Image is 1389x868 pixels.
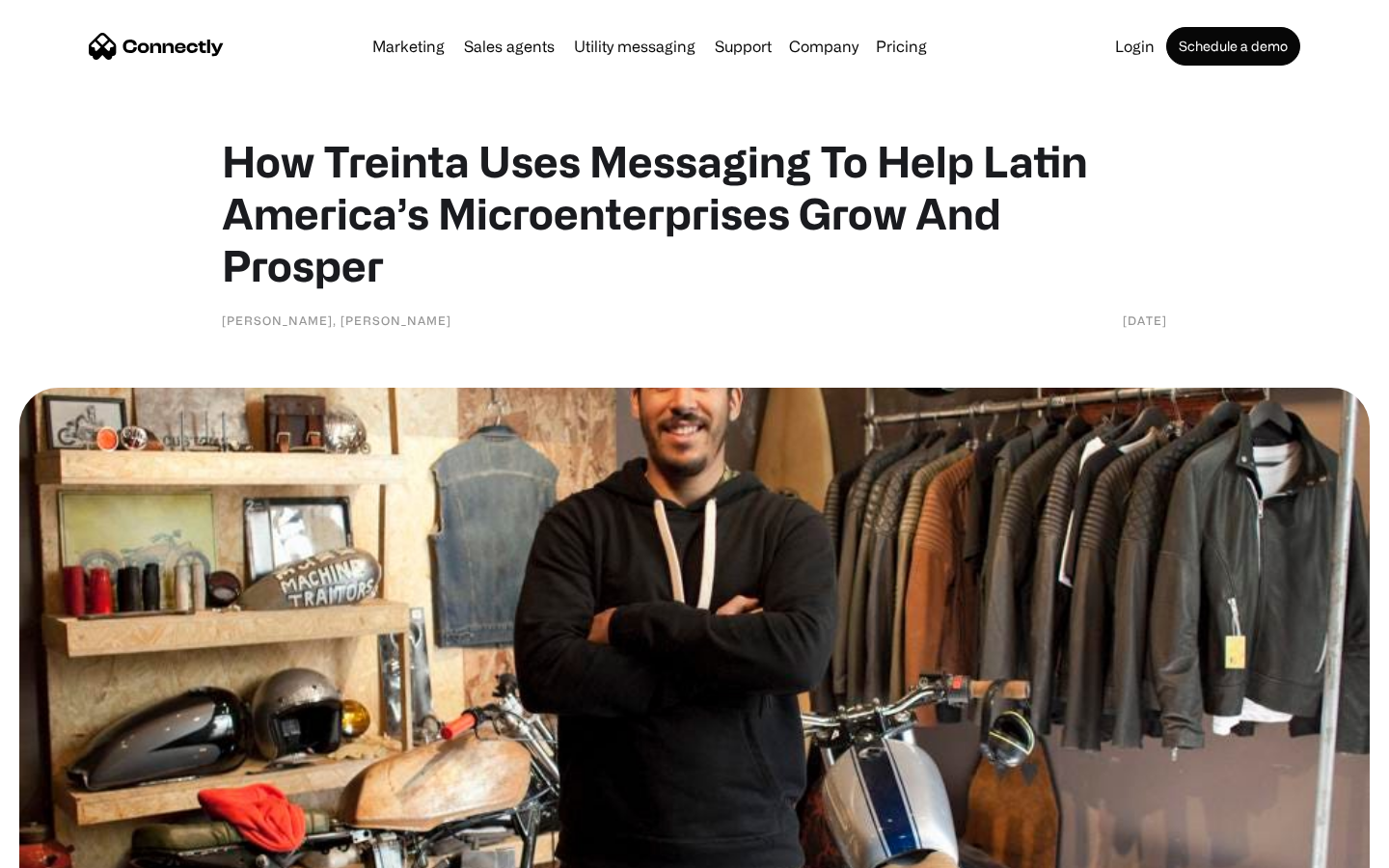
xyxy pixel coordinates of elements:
a: Login [1107,39,1162,54]
h1: How Treinta Uses Messaging To Help Latin America’s Microenterprises Grow And Prosper [222,135,1167,291]
aside: Language selected: English [19,834,116,861]
div: Company [789,33,858,60]
div: [DATE] [1123,311,1167,330]
a: Sales agents [456,39,562,54]
a: Support [707,39,779,54]
a: Marketing [365,39,452,54]
a: Utility messaging [566,39,703,54]
a: Pricing [868,39,935,54]
div: [PERSON_NAME], [PERSON_NAME] [222,311,451,330]
a: Schedule a demo [1166,27,1300,66]
ul: Language list [39,834,116,861]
